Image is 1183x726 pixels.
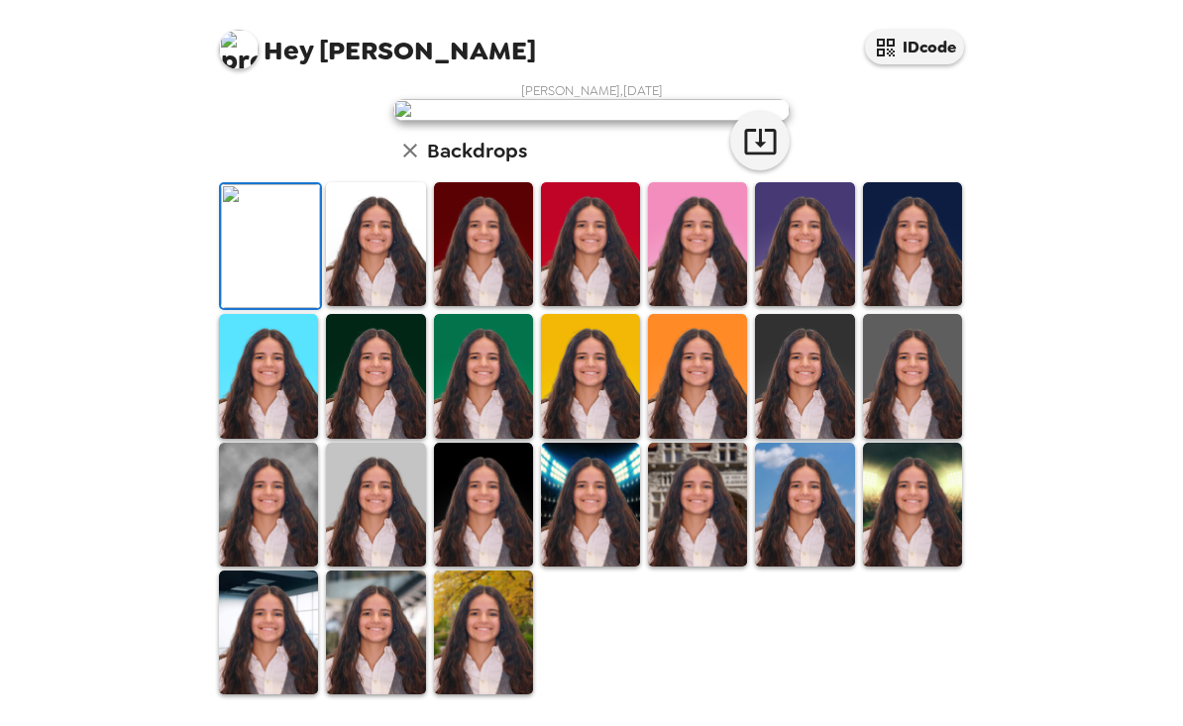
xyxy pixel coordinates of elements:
[427,135,527,166] h6: Backdrops
[264,33,313,68] span: Hey
[219,20,536,64] span: [PERSON_NAME]
[865,30,964,64] button: IDcode
[221,184,320,308] img: Original
[219,30,259,69] img: profile pic
[521,82,663,99] span: [PERSON_NAME] , [DATE]
[393,99,790,121] img: user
